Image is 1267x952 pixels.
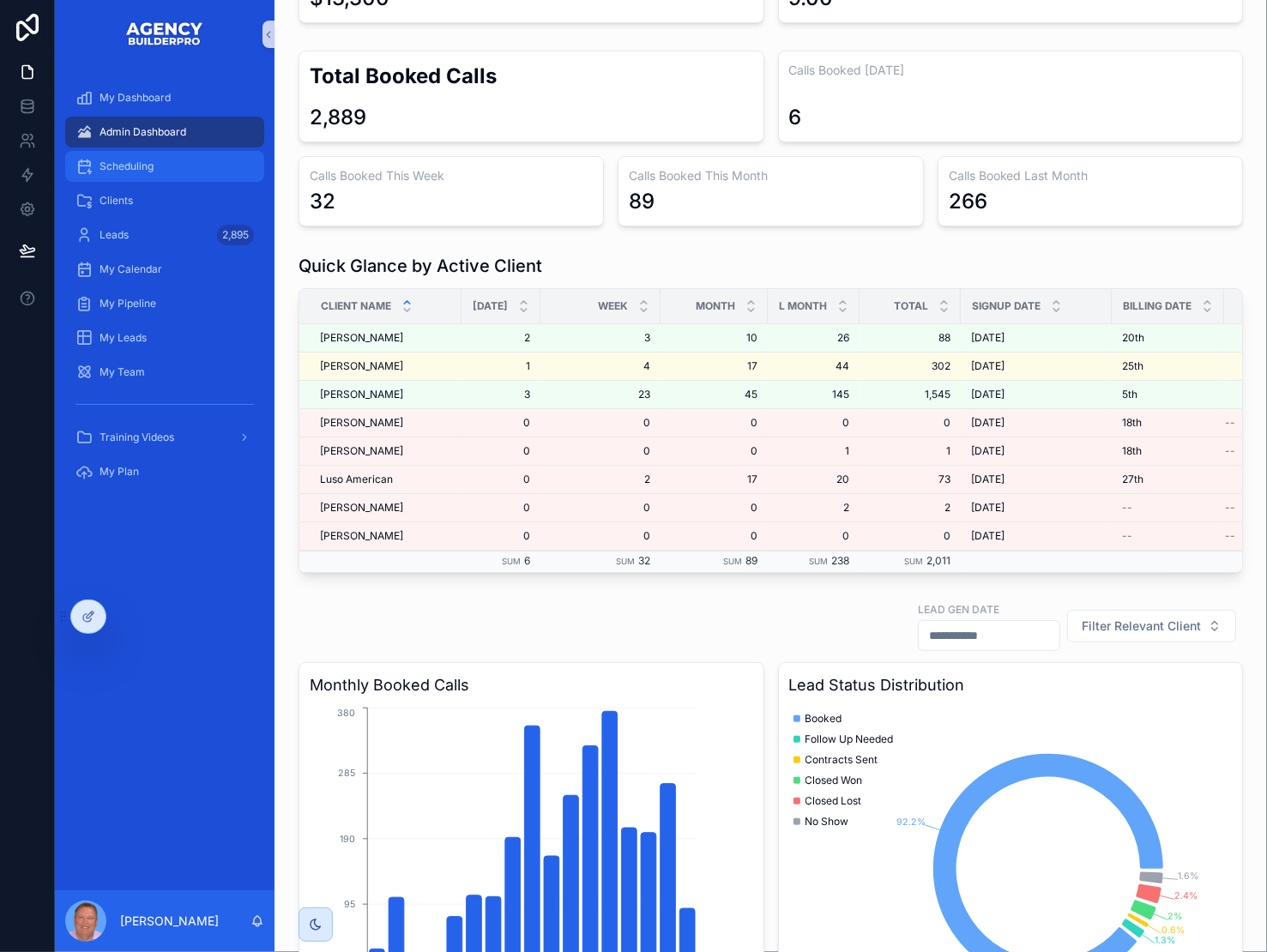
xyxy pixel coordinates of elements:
span: 0 [671,416,757,430]
span: 0 [671,529,757,543]
a: [DATE] [971,501,1101,515]
span: [PERSON_NAME] [320,388,403,401]
a: 1 [870,444,950,458]
a: [DATE] [971,388,1101,401]
small: Sum [809,557,828,566]
p: [PERSON_NAME] [120,913,219,930]
tspan: 1.3% [1155,935,1175,946]
a: 20 [778,473,849,486]
tspan: 190 [340,834,355,845]
a: Luso American [320,473,451,486]
a: 0 [472,529,530,543]
a: 0 [551,444,650,458]
a: 0 [472,473,530,486]
span: 27th [1122,473,1143,486]
a: My Pipeline [65,288,264,319]
span: 73 [870,473,950,486]
span: My Calendar [100,262,162,276]
a: 18th [1122,444,1214,458]
span: [DATE] [971,359,1005,373]
a: [PERSON_NAME] [320,388,451,401]
a: 0 [778,529,849,543]
h2: Total Booked Calls [310,62,753,90]
h3: Calls Booked This Week [310,167,593,184]
a: 1 [472,359,530,373]
a: 88 [870,331,950,345]
a: 0 [472,501,530,515]
a: My Leads [65,322,264,353]
h3: Monthly Booked Calls [310,673,753,697]
a: 26 [778,331,849,345]
a: 0 [671,501,757,515]
span: 2 [778,501,849,515]
a: [PERSON_NAME] [320,501,451,515]
tspan: 2.4% [1174,891,1198,902]
label: Lead Gen Date [918,601,999,617]
span: 238 [831,554,849,567]
span: [PERSON_NAME] [320,359,403,373]
small: Sum [502,557,521,566]
a: 0 [472,444,530,458]
span: My Leads [100,331,147,345]
a: 4 [551,359,650,373]
a: 17 [671,359,757,373]
span: Booked [805,712,842,726]
span: [DATE] [473,299,508,313]
a: [DATE] [971,444,1101,458]
span: 2 [870,501,950,515]
a: 0 [870,416,950,430]
a: [DATE] [971,416,1101,430]
a: [DATE] [971,331,1101,345]
a: Scheduling [65,151,264,182]
div: 6 [789,104,802,131]
a: 0 [671,444,757,458]
span: Total [894,299,928,313]
span: Admin Dashboard [100,125,186,139]
span: Training Videos [100,431,174,444]
span: My Team [100,365,145,379]
span: Filter Relevant Client [1082,618,1201,635]
span: 145 [778,388,849,401]
a: [PERSON_NAME] [320,416,451,430]
span: Contracts Sent [805,753,878,767]
a: 3 [551,331,650,345]
span: 18th [1122,444,1142,458]
div: 2,895 [217,225,254,245]
div: 2,889 [310,104,366,131]
span: 44 [778,359,849,373]
h1: Quick Glance by Active Client [299,254,542,278]
span: Follow Up Needed [805,732,894,746]
a: [DATE] [971,359,1101,373]
span: 302 [870,359,950,373]
a: Training Videos [65,422,264,453]
a: 0 [551,529,650,543]
span: Clients [100,194,133,208]
span: -- [1122,501,1132,515]
span: 0 [551,416,650,430]
h3: Calls Booked Last Month [949,167,1232,184]
a: 25th [1122,359,1214,373]
a: 17 [671,473,757,486]
a: 1 [778,444,849,458]
span: 0 [551,501,650,515]
a: 0 [472,416,530,430]
a: [PERSON_NAME] [320,359,451,373]
div: 266 [949,188,987,215]
span: [PERSON_NAME] [320,331,403,345]
span: 3 [472,388,530,401]
a: [DATE] [971,529,1101,543]
a: 5th [1122,388,1214,401]
span: [DATE] [971,416,1005,430]
a: 45 [671,388,757,401]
